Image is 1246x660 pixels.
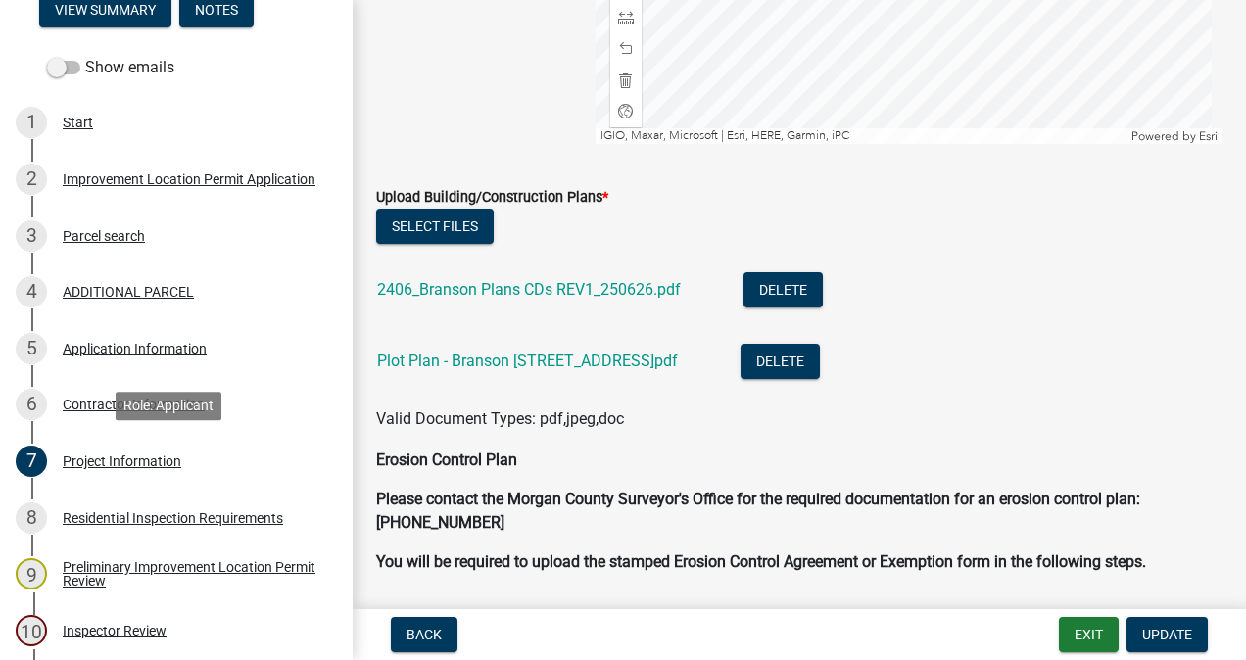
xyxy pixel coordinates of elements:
div: Project Information [63,454,181,468]
span: Update [1142,627,1192,642]
button: Delete [741,344,820,379]
label: Show emails [47,56,174,79]
div: 6 [16,389,47,420]
button: Select files [376,209,494,244]
div: Residential Inspection Requirements [63,511,283,525]
div: 4 [16,276,47,307]
button: Delete [743,272,823,307]
div: 3 [16,220,47,252]
div: 2 [16,164,47,195]
button: Exit [1059,617,1119,652]
div: Parcel search [63,229,145,243]
button: Update [1126,617,1208,652]
wm-modal-confirm: Delete Document [743,282,823,301]
strong: You will be required to upload the stamped Erosion Control Agreement or Exemption form in the fol... [376,552,1146,571]
div: ADDITIONAL PARCEL [63,285,194,299]
div: Powered by [1126,128,1222,144]
button: Back [391,617,457,652]
div: 8 [16,502,47,534]
span: Back [407,627,442,642]
strong: Erosion Control Plan [376,450,517,469]
a: Plot Plan - Branson [STREET_ADDRESS]pdf [377,352,678,370]
div: Start [63,116,93,129]
wm-modal-confirm: Notes [179,3,254,19]
a: 2406_Branson Plans CDs REV1_250626.pdf [377,280,681,299]
div: 10 [16,615,47,646]
label: Upload Building/Construction Plans [376,191,608,205]
div: Application Information [63,342,207,355]
strong: Please contact the Morgan County Surveyor's Office for the required documentation for an erosion ... [376,490,1140,532]
wm-modal-confirm: Summary [39,3,171,19]
a: Esri [1199,129,1218,143]
div: Preliminary Improvement Location Permit Review [63,560,321,588]
div: IGIO, Maxar, Microsoft | Esri, HERE, Garmin, iPC [596,128,1127,144]
div: Contractor Information [63,398,205,411]
div: 5 [16,333,47,364]
div: 1 [16,107,47,138]
div: Inspector Review [63,624,167,637]
wm-modal-confirm: Delete Document [741,354,820,372]
div: 7 [16,446,47,477]
div: Improvement Location Permit Application [63,172,315,186]
div: Role: Applicant [116,392,221,420]
div: 9 [16,558,47,589]
span: Valid Document Types: pdf,jpeg,doc [376,409,624,428]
